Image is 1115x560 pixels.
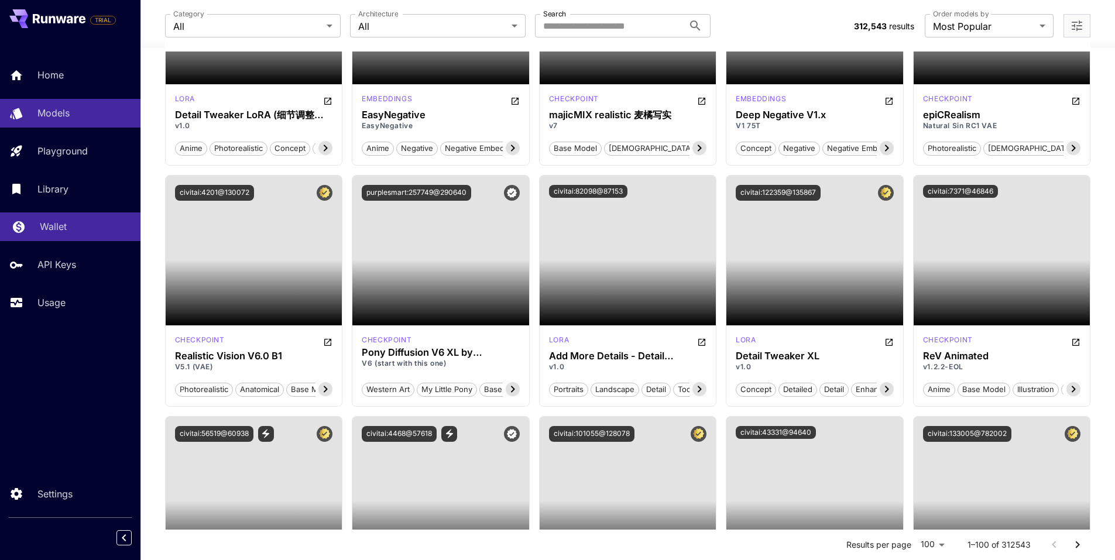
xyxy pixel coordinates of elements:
[210,140,267,156] button: photorealistic
[175,426,253,442] button: civitai:56519@60938
[736,351,894,362] h3: Detail Tweaker XL
[37,257,76,272] p: API Keys
[550,384,588,396] span: portraits
[923,109,1081,121] h3: epiCRealism
[543,9,566,19] label: Search
[878,185,894,201] button: Certified Model – Vetted for best performance and includes a commercial license.
[674,384,697,396] span: tool
[175,121,333,131] p: v1.0
[819,382,849,397] button: detail
[916,536,949,553] div: 100
[37,182,68,196] p: Library
[549,426,634,442] button: civitai:101055@128078
[736,94,786,108] div: SD 1.5
[923,351,1081,362] h3: ReV Animated
[958,382,1010,397] button: base model
[37,487,73,501] p: Settings
[779,143,819,154] span: negative
[362,109,520,121] div: EasyNegative
[736,426,816,439] button: civitai:43331@94640
[504,185,520,201] button: Verified working
[1065,426,1080,442] button: Certified Model – Vetted for best performance and includes a commercial license.
[362,347,520,358] div: Pony Diffusion V6 XL by PurpleSmart
[822,140,907,156] button: negative embedding
[236,384,283,396] span: anatomical
[175,351,333,362] div: Realistic Vision V6.0 B1
[854,21,887,31] span: 312,543
[549,335,569,349] div: SD 1.5
[125,527,140,548] div: Collapse sidebar
[923,121,1081,131] p: Natural Sin RC1 VAE
[736,185,821,201] button: civitai:122359@135867
[362,358,520,369] p: V6 (start with this one)
[923,426,1011,442] button: civitai:133005@782002
[1071,335,1080,349] button: Open in CivitAI
[736,335,756,349] div: SDXL 1.0
[923,185,998,198] button: civitai:7371@46846
[778,382,817,397] button: detailed
[736,94,786,104] p: embeddings
[852,384,894,396] span: enhancer
[362,382,414,397] button: western art
[736,109,894,121] h3: Deep Negative V1.x
[175,335,225,345] p: checkpoint
[1070,19,1084,33] button: Open more filters
[889,21,914,31] span: results
[549,94,599,104] p: checkpoint
[323,94,332,108] button: Open in CivitAI
[417,384,476,396] span: my little pony
[884,335,894,349] button: Open in CivitAI
[313,140,351,156] button: detailed
[176,143,207,154] span: anime
[549,362,707,372] p: v1.0
[37,106,70,120] p: Models
[510,94,520,108] button: Open in CivitAI
[362,384,414,396] span: western art
[441,143,524,154] span: negative embedding
[736,143,776,154] span: concept
[175,362,333,372] p: V5.1 (VAE)
[549,185,627,198] button: civitai:82098@87153
[173,19,322,33] span: All
[270,143,310,154] span: concept
[397,143,437,154] span: negative
[1071,94,1080,108] button: Open in CivitAI
[736,121,894,131] p: V1 75T
[235,382,284,397] button: anatomical
[691,426,706,442] button: Certified Model – Vetted for best performance and includes a commercial license.
[779,384,816,396] span: detailed
[736,384,776,396] span: concept
[549,351,707,362] h3: Add More Details - Detail Enhancer / Tweaker (细节调整) LoRA
[604,140,698,156] button: [DEMOGRAPHIC_DATA]
[441,426,457,442] button: View trigger words
[736,362,894,372] p: v1.0
[362,335,411,345] p: checkpoint
[591,382,639,397] button: landscape
[173,9,204,19] label: Category
[984,143,1077,154] span: [DEMOGRAPHIC_DATA]
[175,140,207,156] button: anime
[549,382,588,397] button: portraits
[362,140,394,156] button: anime
[440,140,525,156] button: negative embedding
[642,384,670,396] span: detail
[362,185,471,201] button: purplesmart:257749@290640
[480,384,531,396] span: base model
[37,296,66,310] p: Usage
[697,335,706,349] button: Open in CivitAI
[605,143,698,154] span: [DEMOGRAPHIC_DATA]
[175,335,225,349] div: SD 1.5
[933,19,1035,33] span: Most Popular
[923,94,973,104] p: checkpoint
[820,384,848,396] span: detail
[37,144,88,158] p: Playground
[91,16,115,25] span: TRIAL
[549,140,602,156] button: base model
[923,140,981,156] button: photorealistic
[90,13,116,27] span: Add your payment card to enable full platform functionality.
[1062,384,1099,396] span: cartoon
